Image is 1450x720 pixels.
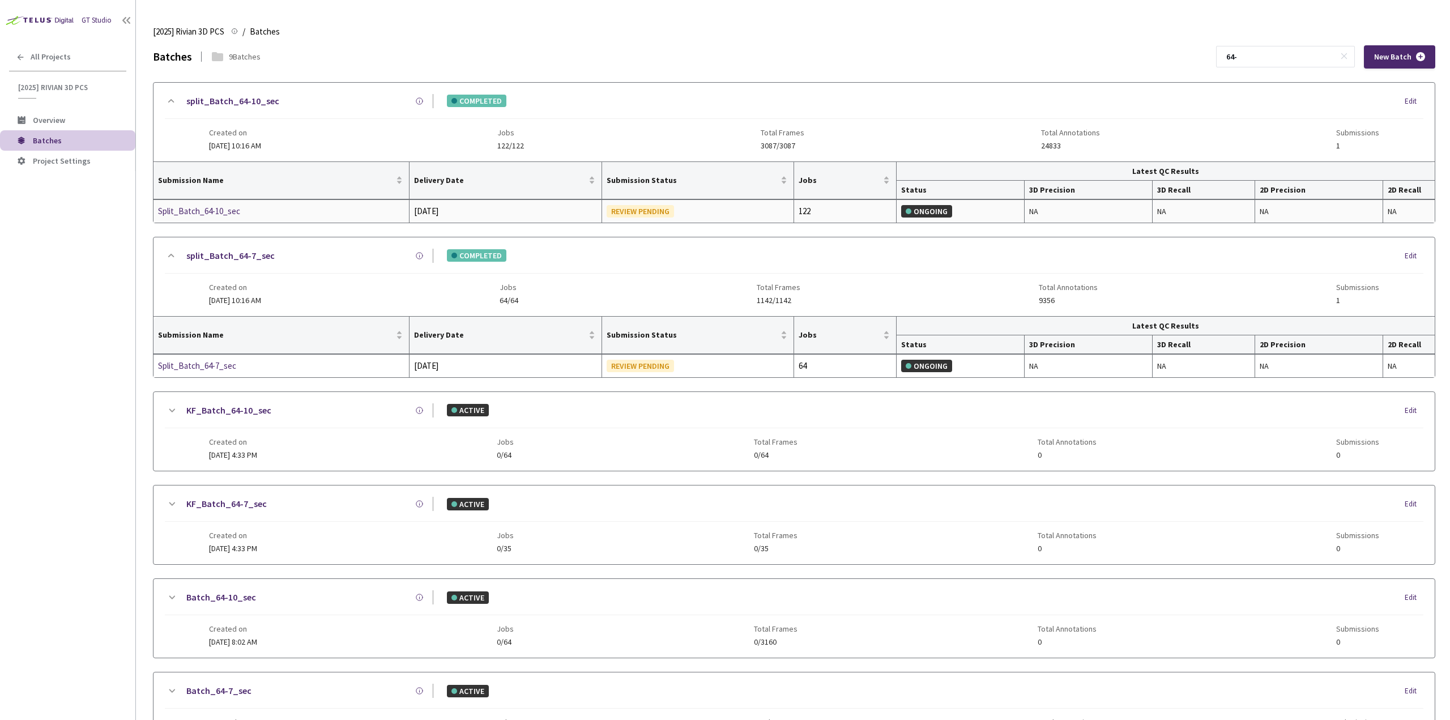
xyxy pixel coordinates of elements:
[186,684,251,698] a: Batch_64-7_sec
[761,128,804,137] span: Total Frames
[447,404,489,416] div: ACTIVE
[158,359,278,373] a: Split_Batch_64-7_sec
[410,317,602,354] th: Delivery Date
[1405,499,1423,510] div: Edit
[754,531,797,540] span: Total Frames
[186,403,271,417] a: KF_Batch_64-10_sec
[447,685,489,697] div: ACTIVE
[1038,531,1097,540] span: Total Annotations
[1405,96,1423,107] div: Edit
[897,317,1435,335] th: Latest QC Results
[497,624,514,633] span: Jobs
[799,330,881,339] span: Jobs
[242,25,245,39] li: /
[1260,360,1378,372] div: NA
[1405,592,1423,603] div: Edit
[1388,360,1430,372] div: NA
[1029,360,1148,372] div: NA
[1041,142,1100,150] span: 24833
[414,359,596,373] div: [DATE]
[158,330,394,339] span: Submission Name
[1255,181,1383,199] th: 2D Precision
[754,544,797,553] span: 0/35
[1153,181,1255,199] th: 3D Recall
[1157,360,1250,372] div: NA
[153,48,192,65] div: Batches
[18,83,120,92] span: [2025] Rivian 3D PCS
[754,451,797,459] span: 0/64
[153,485,1435,564] div: KF_Batch_64-7_secACTIVEEditCreated on[DATE] 4:33 PMJobs0/35Total Frames0/35Total Annotations0Subm...
[447,95,506,107] div: COMPLETED
[209,128,261,137] span: Created on
[153,237,1435,316] div: split_Batch_64-7_secCOMPLETEDEditCreated on[DATE] 10:16 AMJobs64/64Total Frames1142/1142Total Ann...
[209,531,257,540] span: Created on
[607,330,778,339] span: Submission Status
[500,296,518,305] span: 64/64
[1336,638,1379,646] span: 0
[901,205,952,218] div: ONGOING
[1336,451,1379,459] span: 0
[897,181,1025,199] th: Status
[497,531,514,540] span: Jobs
[447,249,506,262] div: COMPLETED
[1260,205,1378,218] div: NA
[1336,142,1379,150] span: 1
[1374,52,1411,62] span: New Batch
[897,162,1435,181] th: Latest QC Results
[153,392,1435,471] div: KF_Batch_64-10_secACTIVEEditCreated on[DATE] 4:33 PMJobs0/64Total Frames0/64Total Annotations0Sub...
[1219,46,1340,67] input: Search
[31,52,71,62] span: All Projects
[1029,205,1148,218] div: NA
[897,335,1025,354] th: Status
[209,624,257,633] span: Created on
[414,205,596,218] div: [DATE]
[209,450,257,460] span: [DATE] 4:33 PM
[158,205,278,218] div: Split_Batch_64-10_sec
[447,498,489,510] div: ACTIVE
[414,330,586,339] span: Delivery Date
[1405,405,1423,416] div: Edit
[754,638,797,646] span: 0/3160
[1336,437,1379,446] span: Submissions
[1336,283,1379,292] span: Submissions
[1255,335,1383,354] th: 2D Precision
[761,142,804,150] span: 3087/3087
[1038,638,1097,646] span: 0
[757,296,800,305] span: 1142/1142
[901,360,952,372] div: ONGOING
[1383,335,1435,354] th: 2D Recall
[1336,296,1379,305] span: 1
[794,317,897,354] th: Jobs
[497,638,514,646] span: 0/64
[1405,250,1423,262] div: Edit
[1153,335,1255,354] th: 3D Recall
[153,25,224,39] span: [2025] Rivian 3D PCS
[1383,181,1435,199] th: 2D Recall
[500,283,518,292] span: Jobs
[153,83,1435,161] div: split_Batch_64-10_secCOMPLETEDEditCreated on[DATE] 10:16 AMJobs122/122Total Frames3087/3087Total ...
[497,128,524,137] span: Jobs
[186,497,267,511] a: KF_Batch_64-7_sec
[209,140,261,151] span: [DATE] 10:16 AM
[1038,437,1097,446] span: Total Annotations
[209,637,257,647] span: [DATE] 8:02 AM
[497,437,514,446] span: Jobs
[33,135,62,146] span: Batches
[602,162,794,199] th: Submission Status
[754,624,797,633] span: Total Frames
[1388,205,1430,218] div: NA
[1405,685,1423,697] div: Edit
[209,437,257,446] span: Created on
[1025,335,1153,354] th: 3D Precision
[1336,531,1379,540] span: Submissions
[607,205,674,218] div: REVIEW PENDING
[607,176,778,185] span: Submission Status
[1041,128,1100,137] span: Total Annotations
[33,156,91,166] span: Project Settings
[186,249,275,263] a: split_Batch_64-7_sec
[153,162,410,199] th: Submission Name
[497,142,524,150] span: 122/122
[410,162,602,199] th: Delivery Date
[799,359,892,373] div: 64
